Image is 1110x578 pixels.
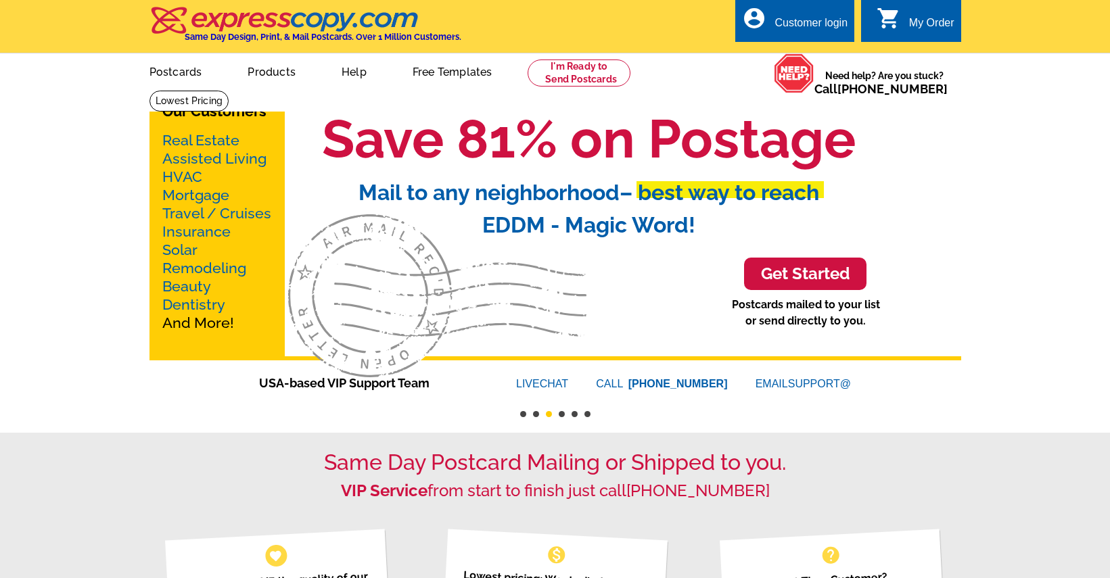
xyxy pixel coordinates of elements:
a: Postcards [128,55,224,87]
i: shopping_cart [877,6,901,30]
h2: from start to finish just call [149,481,961,501]
span: USA-based VIP Support Team [259,374,476,392]
button: 3 of 6 [546,411,552,417]
span: favorite [269,548,283,562]
a: Same Day Design, Print, & Mail Postcards. Over 1 Million Customers. [149,16,461,42]
h1: Save 81% on Postage [217,107,961,171]
a: [PHONE_NUMBER] [628,378,728,389]
h4: Same Day Design, Print, & Mail Postcards. Over 1 Million Customers. [185,32,461,42]
button: 1 of 6 [520,411,526,417]
a: Dentistry [162,296,225,313]
a: Help [320,55,388,87]
span: – best way to reach [620,180,819,205]
div: My Order [909,17,954,36]
a: EMAILSUPPORT@ [756,378,851,389]
img: third-slide.svg [288,214,586,378]
p: And More! [162,131,272,332]
span: help [820,544,841,566]
span: Need help? Are you stuck? [814,69,954,96]
button: 4 of 6 [559,411,565,417]
button: 5 of 6 [572,411,578,417]
a: Assisted Living [162,150,267,167]
a: Travel / Cruises [162,205,271,222]
a: Get Started [744,258,866,291]
a: shopping_cart My Order [877,15,954,32]
a: LIVECHAT [516,378,568,389]
a: Insurance [162,223,231,240]
font: LIVE [516,378,540,389]
div: Customer login [774,17,848,36]
i: account_circle [742,6,766,30]
a: Real Estate [162,132,239,149]
a: Products [226,55,317,87]
a: [PHONE_NUMBER] [837,82,948,96]
img: help [774,53,814,93]
a: Free Templates [391,55,514,87]
a: account_circle Customer login [742,15,848,32]
button: 6 of 6 [584,411,591,417]
p: Postcards mailed to your list or send directly to you. [732,297,880,329]
span: Mail to any neighborhood EDDM - Magic Word! [359,180,819,237]
a: Beauty [162,278,211,295]
a: Solar [162,241,198,258]
strong: VIP Service [341,481,427,500]
a: [PHONE_NUMBER] [626,481,770,500]
font: SUPPORT@ [788,378,851,389]
button: 2 of 6 [533,411,539,417]
h3: Get Started [761,264,850,284]
a: Mortgage [162,187,229,203]
span: monetization_on [546,544,568,566]
a: Remodeling [162,260,246,276]
h1: Same Day Postcard Mailing or Shipped to you. [149,450,961,475]
span: Call [814,82,948,96]
iframe: LiveChat chat widget [839,264,1110,578]
a: HVAC [162,168,202,185]
font: CALL [596,376,625,392]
